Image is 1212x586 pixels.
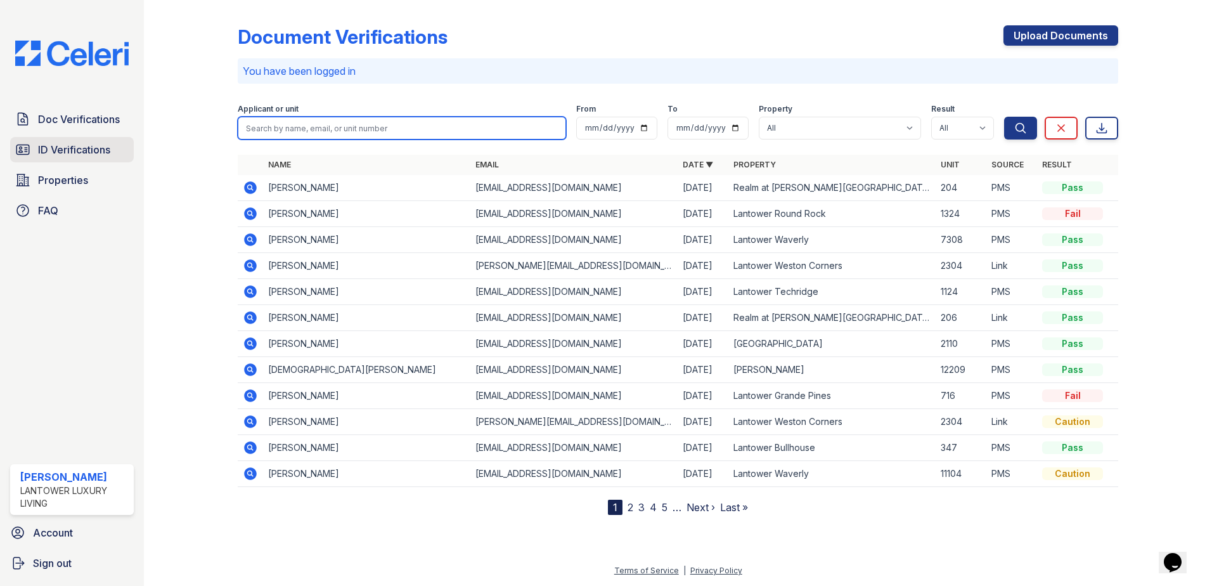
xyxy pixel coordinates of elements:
div: | [683,566,686,575]
div: Pass [1042,181,1103,194]
td: [PERSON_NAME] [263,383,470,409]
td: [DATE] [678,357,728,383]
td: [EMAIL_ADDRESS][DOMAIN_NAME] [470,357,678,383]
label: To [667,104,678,114]
td: [DATE] [678,409,728,435]
td: [DATE] [678,461,728,487]
td: [PERSON_NAME] [263,253,470,279]
td: PMS [986,383,1037,409]
td: Lantower Waverly [728,227,936,253]
td: [GEOGRAPHIC_DATA] [728,331,936,357]
label: Applicant or unit [238,104,299,114]
td: Link [986,305,1037,331]
div: Pass [1042,311,1103,324]
a: Email [475,160,499,169]
td: 2110 [936,331,986,357]
a: Upload Documents [1003,25,1118,46]
p: You have been logged in [243,63,1113,79]
td: Lantower Weston Corners [728,253,936,279]
td: [PERSON_NAME] [263,331,470,357]
a: 3 [638,501,645,514]
td: [EMAIL_ADDRESS][DOMAIN_NAME] [470,227,678,253]
td: 206 [936,305,986,331]
td: [PERSON_NAME] [263,409,470,435]
td: PMS [986,331,1037,357]
td: [DATE] [678,305,728,331]
td: [DEMOGRAPHIC_DATA][PERSON_NAME] [263,357,470,383]
td: [EMAIL_ADDRESS][DOMAIN_NAME] [470,305,678,331]
img: CE_Logo_Blue-a8612792a0a2168367f1c8372b55b34899dd931a85d93a1a3d3e32e68fde9ad4.png [5,41,139,66]
div: Pass [1042,285,1103,298]
span: … [673,500,681,515]
td: [PERSON_NAME] [263,461,470,487]
td: 1324 [936,201,986,227]
div: [PERSON_NAME] [20,469,129,485]
div: Lantower Luxury Living [20,485,129,510]
a: Sign out [5,550,139,576]
label: From [576,104,596,114]
td: 11104 [936,461,986,487]
td: PMS [986,461,1037,487]
div: Caution [1042,415,1103,428]
div: Pass [1042,233,1103,246]
td: PMS [986,201,1037,227]
label: Result [931,104,955,114]
td: [EMAIL_ADDRESS][DOMAIN_NAME] [470,383,678,409]
td: [PERSON_NAME] [263,279,470,305]
td: Lantower Grande Pines [728,383,936,409]
td: [EMAIL_ADDRESS][DOMAIN_NAME] [470,175,678,201]
td: [PERSON_NAME] [263,227,470,253]
div: 1 [608,500,622,515]
td: [EMAIL_ADDRESS][DOMAIN_NAME] [470,435,678,461]
div: Fail [1042,389,1103,402]
div: Document Verifications [238,25,448,48]
td: [PERSON_NAME][EMAIL_ADDRESS][DOMAIN_NAME] [470,253,678,279]
span: Sign out [33,556,72,571]
td: 12209 [936,357,986,383]
a: Next › [687,501,715,514]
div: Pass [1042,441,1103,454]
td: [DATE] [678,175,728,201]
td: PMS [986,435,1037,461]
td: [PERSON_NAME][EMAIL_ADDRESS][DOMAIN_NAME] [470,409,678,435]
span: FAQ [38,203,58,218]
a: Terms of Service [614,566,679,575]
a: 2 [628,501,633,514]
td: [DATE] [678,279,728,305]
td: 204 [936,175,986,201]
a: Result [1042,160,1072,169]
td: 7308 [936,227,986,253]
td: 1124 [936,279,986,305]
span: Account [33,525,73,540]
a: 5 [662,501,667,514]
td: Lantower Waverly [728,461,936,487]
a: Date ▼ [683,160,713,169]
span: Properties [38,173,88,188]
td: [EMAIL_ADDRESS][DOMAIN_NAME] [470,201,678,227]
td: [EMAIL_ADDRESS][DOMAIN_NAME] [470,461,678,487]
td: Lantower Bullhouse [728,435,936,461]
td: Lantower Techridge [728,279,936,305]
td: [DATE] [678,435,728,461]
iframe: chat widget [1159,535,1199,573]
td: [DATE] [678,383,728,409]
td: [PERSON_NAME] [263,305,470,331]
td: 716 [936,383,986,409]
td: [PERSON_NAME] [263,201,470,227]
td: [PERSON_NAME] [728,357,936,383]
div: Pass [1042,259,1103,272]
td: [DATE] [678,253,728,279]
td: [PERSON_NAME] [263,175,470,201]
label: Property [759,104,792,114]
td: PMS [986,227,1037,253]
td: [DATE] [678,227,728,253]
a: Account [5,520,139,545]
a: Last » [720,501,748,514]
td: 2304 [936,253,986,279]
td: [DATE] [678,331,728,357]
td: Realm at [PERSON_NAME][GEOGRAPHIC_DATA] [728,175,936,201]
a: ID Verifications [10,137,134,162]
span: Doc Verifications [38,112,120,127]
td: PMS [986,175,1037,201]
